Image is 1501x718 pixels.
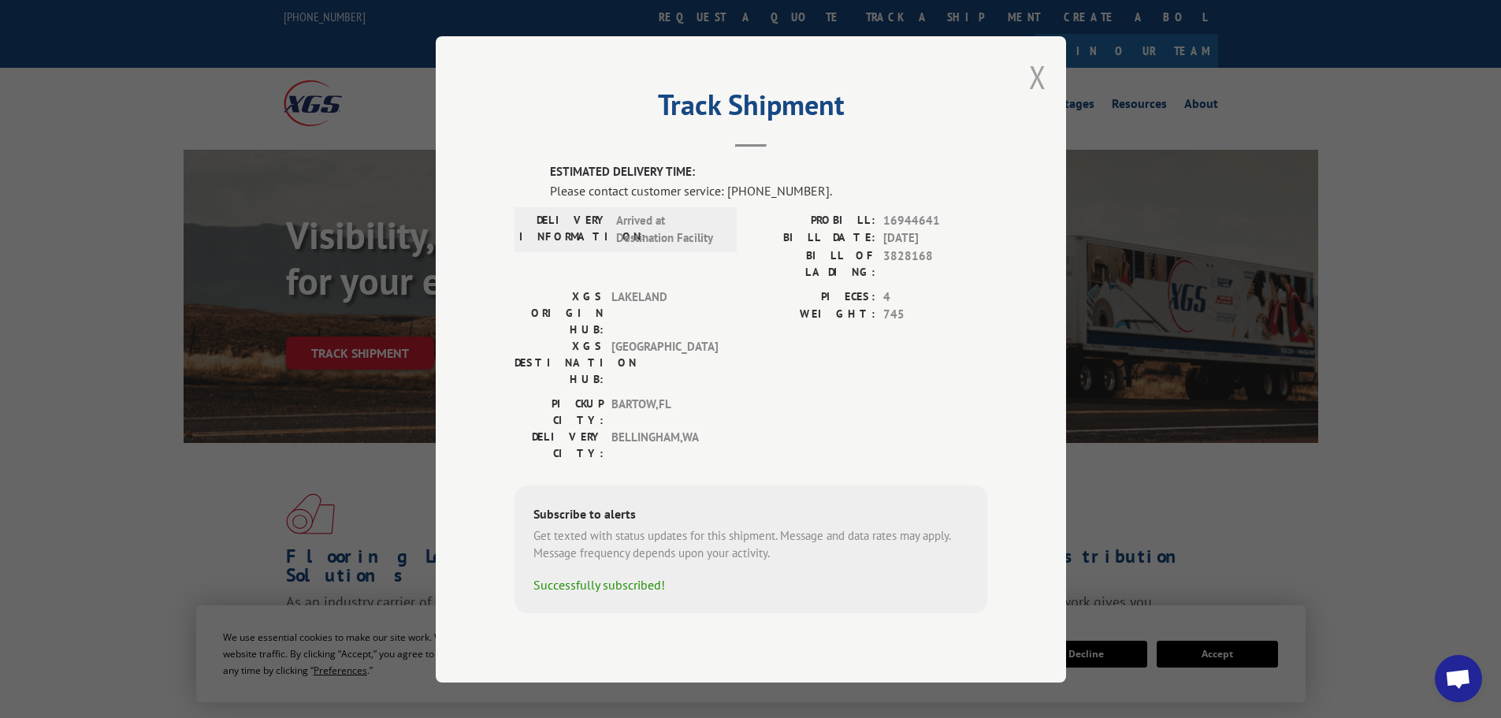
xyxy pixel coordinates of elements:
span: 16944641 [883,211,987,229]
span: LAKELAND [611,288,718,337]
label: PROBILL: [751,211,875,229]
span: Arrived at Destination Facility [616,211,723,247]
label: BILL OF LADING: [751,247,875,280]
label: ESTIMATED DELIVERY TIME: [550,163,987,181]
label: PICKUP CITY: [515,395,604,428]
span: 745 [883,306,987,324]
span: [DATE] [883,229,987,247]
span: BARTOW , FL [611,395,718,428]
div: Please contact customer service: [PHONE_NUMBER]. [550,180,987,199]
label: XGS DESTINATION HUB: [515,337,604,387]
div: Open chat [1435,655,1482,702]
label: PIECES: [751,288,875,306]
label: BILL DATE: [751,229,875,247]
div: Subscribe to alerts [533,504,968,526]
label: XGS ORIGIN HUB: [515,288,604,337]
span: 4 [883,288,987,306]
div: Get texted with status updates for this shipment. Message and data rates may apply. Message frequ... [533,526,968,562]
span: BELLINGHAM , WA [611,428,718,461]
div: Successfully subscribed! [533,575,968,593]
label: DELIVERY CITY: [515,428,604,461]
label: DELIVERY INFORMATION: [519,211,608,247]
h2: Track Shipment [515,94,987,124]
label: WEIGHT: [751,306,875,324]
button: Close modal [1029,56,1046,98]
span: 3828168 [883,247,987,280]
span: [GEOGRAPHIC_DATA] [611,337,718,387]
